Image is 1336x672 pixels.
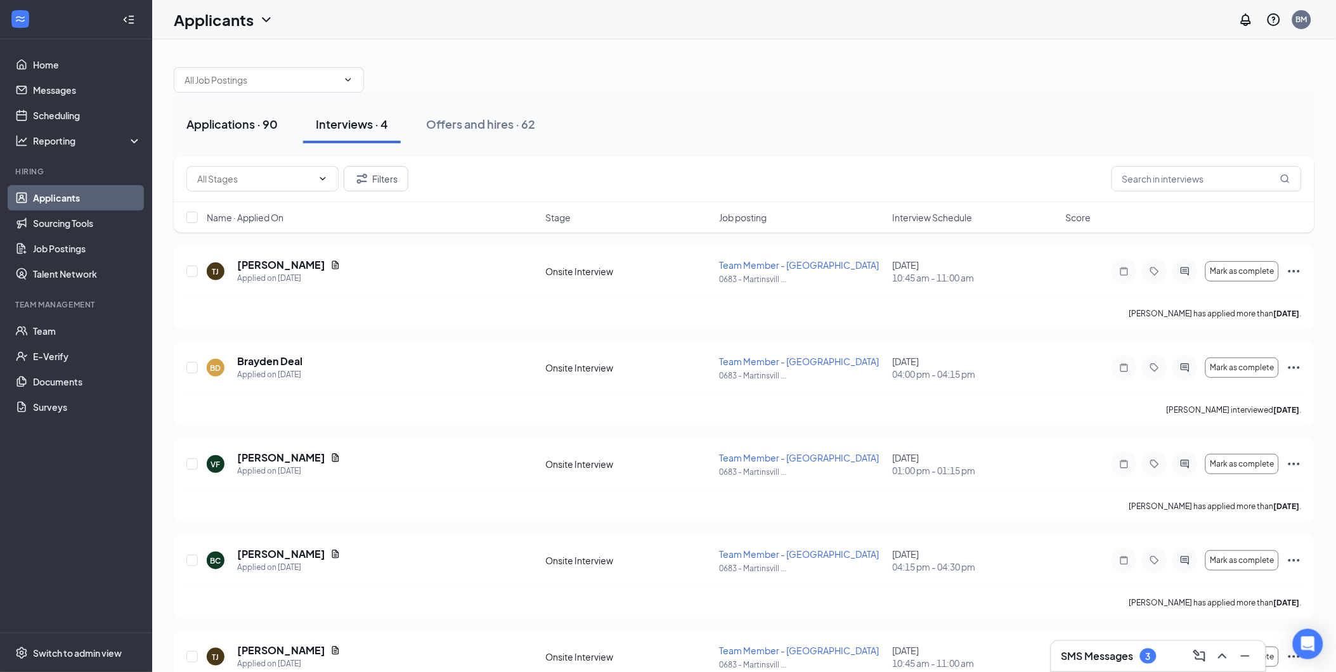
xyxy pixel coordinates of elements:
span: 10:45 am - 11:00 am [893,657,1058,669]
a: Job Postings [33,236,141,261]
svg: ActiveChat [1177,363,1193,373]
h5: [PERSON_NAME] [237,451,325,465]
div: Applied on [DATE] [237,561,340,574]
svg: QuestionInfo [1266,12,1281,27]
svg: Note [1117,363,1132,373]
div: [DATE] [893,451,1058,477]
span: Job posting [719,211,767,224]
svg: Collapse [122,13,135,26]
b: [DATE] [1274,501,1300,511]
span: Team Member - [GEOGRAPHIC_DATA] [719,356,879,367]
svg: ComposeMessage [1192,649,1207,664]
p: 0683 - Martinsvill ... [719,659,885,670]
div: Applied on [DATE] [237,368,302,381]
svg: ChevronDown [318,174,328,184]
h5: [PERSON_NAME] [237,547,325,561]
span: Team Member - [GEOGRAPHIC_DATA] [719,645,879,656]
svg: Notifications [1238,12,1254,27]
div: Onsite Interview [546,361,711,374]
svg: Note [1117,459,1132,469]
div: Open Intercom Messenger [1293,629,1323,659]
div: [DATE] [893,355,1058,380]
input: All Job Postings [185,73,338,87]
a: Documents [33,369,141,394]
h5: [PERSON_NAME] [237,258,325,272]
a: Scheduling [33,103,141,128]
div: TJ [212,652,219,662]
a: Applicants [33,185,141,210]
svg: MagnifyingGlass [1280,174,1290,184]
div: Reporting [33,134,142,147]
button: Mark as complete [1205,454,1279,474]
button: Mark as complete [1205,550,1279,571]
button: Minimize [1235,646,1255,666]
svg: Settings [15,647,28,659]
p: 0683 - Martinsvill ... [719,274,885,285]
div: Offers and hires · 62 [426,116,535,132]
span: Score [1066,211,1091,224]
span: Mark as complete [1210,556,1274,565]
span: Mark as complete [1210,460,1274,468]
div: Onsite Interview [546,554,711,567]
div: BD [211,363,221,373]
p: 0683 - Martinsvill ... [719,370,885,381]
span: 04:00 pm - 04:15 pm [893,368,1058,380]
a: Surveys [33,394,141,420]
svg: Tag [1147,459,1162,469]
span: Mark as complete [1210,267,1274,276]
button: Filter Filters [344,166,408,191]
div: Onsite Interview [546,458,711,470]
button: Mark as complete [1205,261,1279,281]
div: [DATE] [893,259,1058,284]
svg: Ellipses [1287,456,1302,472]
div: BC [211,555,221,566]
h3: SMS Messages [1061,649,1134,663]
button: ComposeMessage [1190,646,1210,666]
svg: Note [1117,266,1132,276]
span: Team Member - [GEOGRAPHIC_DATA] [719,259,879,271]
h5: Brayden Deal [237,354,302,368]
p: 0683 - Martinsvill ... [719,563,885,574]
div: [DATE] [893,644,1058,669]
svg: Document [330,260,340,270]
svg: Analysis [15,134,28,147]
input: Search in interviews [1112,166,1302,191]
svg: Tag [1147,555,1162,565]
div: Applied on [DATE] [237,272,340,285]
div: Onsite Interview [546,650,711,663]
div: TJ [212,266,219,277]
a: Sourcing Tools [33,210,141,236]
div: VF [211,459,221,470]
span: Mark as complete [1210,363,1274,372]
div: Team Management [15,299,139,310]
b: [DATE] [1274,405,1300,415]
span: 04:15 pm - 04:30 pm [893,560,1058,573]
svg: Filter [354,171,370,186]
span: Interview Schedule [893,211,973,224]
p: [PERSON_NAME] has applied more than . [1129,501,1302,512]
p: [PERSON_NAME] interviewed . [1167,404,1302,415]
span: Name · Applied On [207,211,283,224]
svg: ActiveChat [1177,459,1193,469]
a: Messages [33,77,141,103]
svg: ChevronUp [1215,649,1230,664]
p: 0683 - Martinsvill ... [719,467,885,477]
svg: Document [330,645,340,656]
div: Interviews · 4 [316,116,388,132]
svg: WorkstreamLogo [14,13,27,25]
div: Applied on [DATE] [237,657,340,670]
a: Team [33,318,141,344]
svg: Note [1117,555,1132,565]
p: [PERSON_NAME] has applied more than . [1129,597,1302,608]
div: Switch to admin view [33,647,122,659]
svg: ActiveChat [1177,266,1193,276]
svg: Document [330,453,340,463]
b: [DATE] [1274,598,1300,607]
svg: Ellipses [1287,264,1302,279]
svg: Document [330,549,340,559]
span: 10:45 am - 11:00 am [893,271,1058,284]
svg: Ellipses [1287,360,1302,375]
span: Team Member - [GEOGRAPHIC_DATA] [719,548,879,560]
b: [DATE] [1274,309,1300,318]
p: [PERSON_NAME] has applied more than . [1129,308,1302,319]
